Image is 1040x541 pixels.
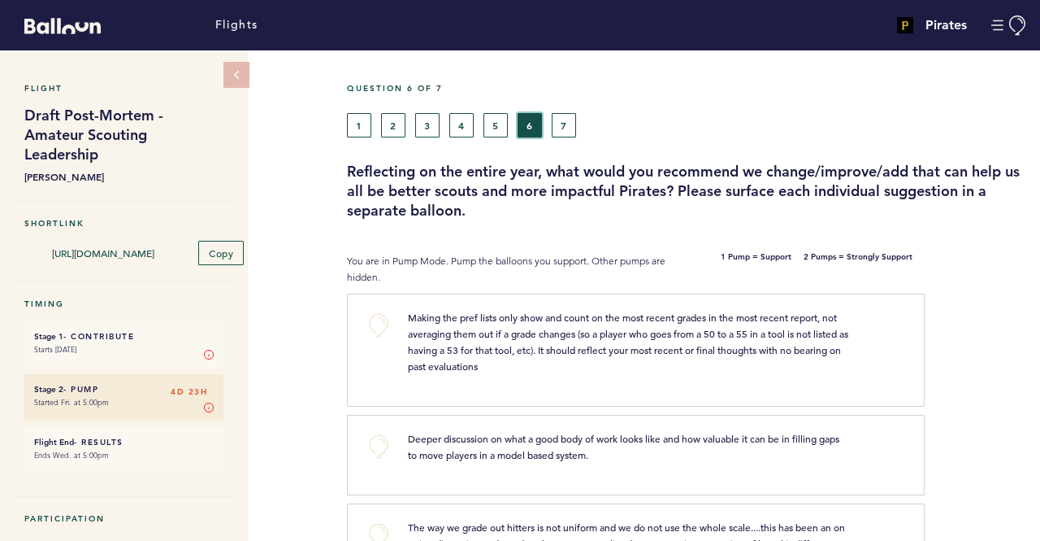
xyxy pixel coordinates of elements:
[34,450,109,460] time: Ends Wed. at 5:00pm
[721,253,791,286] b: 1 Pump = Support
[991,15,1028,36] button: Manage Account
[347,113,371,137] button: 1
[34,384,214,395] h6: - Pump
[552,113,576,137] button: 7
[24,168,223,185] b: [PERSON_NAME]
[209,247,233,260] span: Copy
[171,384,207,400] span: 4D 23H
[925,15,967,35] h4: Pirates
[24,299,223,309] h5: Timing
[34,397,109,408] time: Started Fri. at 5:00pm
[34,437,74,447] small: Flight End
[34,331,63,342] small: Stage 1
[34,331,214,342] h6: - Contribute
[804,253,912,286] b: 2 Pumps = Strongly Support
[347,83,1028,94] h5: Question 6 of 7
[347,253,682,286] p: You are in Pump Mode. Pump the balloons you support. Other pumps are hidden.
[408,432,842,461] span: Deeper discussion on what a good body of work looks like and how valuable it can be in filling ga...
[408,311,851,373] span: Making the pref lists only show and count on the most recent grades in the most recent report, no...
[518,113,542,137] button: 6
[347,162,1028,220] h3: Reflecting on the entire year, what would you recommend we change/improve/add that can help us al...
[24,106,223,164] h1: Draft Post-Mortem - Amateur Scouting Leadership
[24,218,223,229] h5: Shortlink
[415,113,440,137] button: 3
[198,241,244,265] button: Copy
[24,18,101,34] svg: Balloon
[24,513,223,524] h5: Participation
[215,16,258,34] a: Flights
[483,113,508,137] button: 5
[34,344,76,355] time: Starts [DATE]
[24,83,223,94] h5: Flight
[12,16,101,33] a: Balloon
[449,113,474,137] button: 4
[381,113,405,137] button: 2
[34,437,214,447] h6: - Results
[34,384,63,395] small: Stage 2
